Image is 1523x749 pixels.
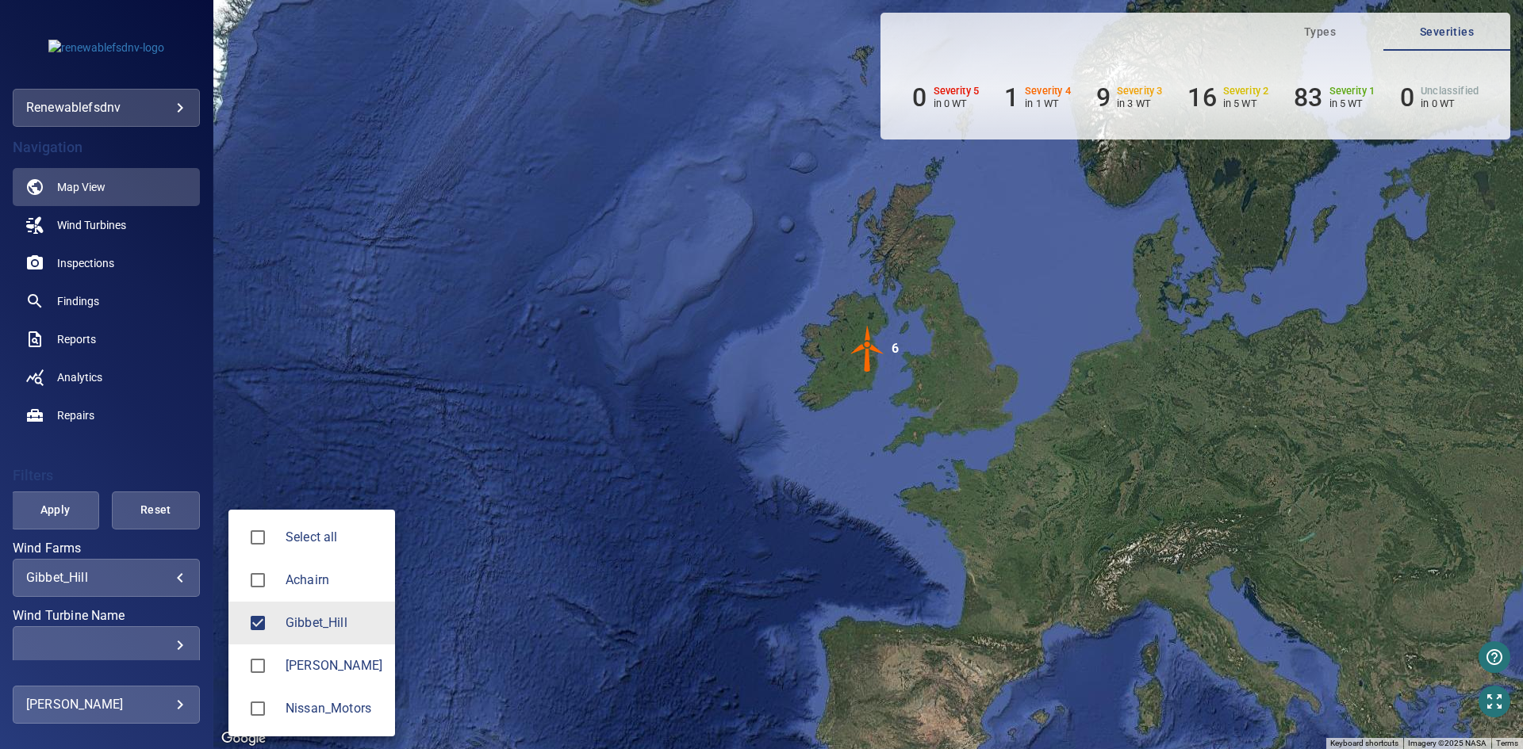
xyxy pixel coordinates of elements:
ul: Gibbet_Hill [228,510,395,736]
span: Achairn [286,571,382,590]
span: [PERSON_NAME] [286,656,382,675]
span: Nissan_Motors [241,692,274,725]
span: Gibbet_Hill [241,606,274,640]
div: Wind Farms Achairn [286,571,382,590]
span: Achairn [241,564,274,597]
span: Lochhead [241,649,274,682]
div: Wind Farms Nissan_Motors [286,699,382,718]
span: Gibbet_Hill [286,613,382,632]
span: Select all [286,528,382,547]
div: Wind Farms Lochhead [286,656,382,675]
span: Nissan_Motors [286,699,382,718]
div: Wind Farms Gibbet_Hill [286,613,382,632]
